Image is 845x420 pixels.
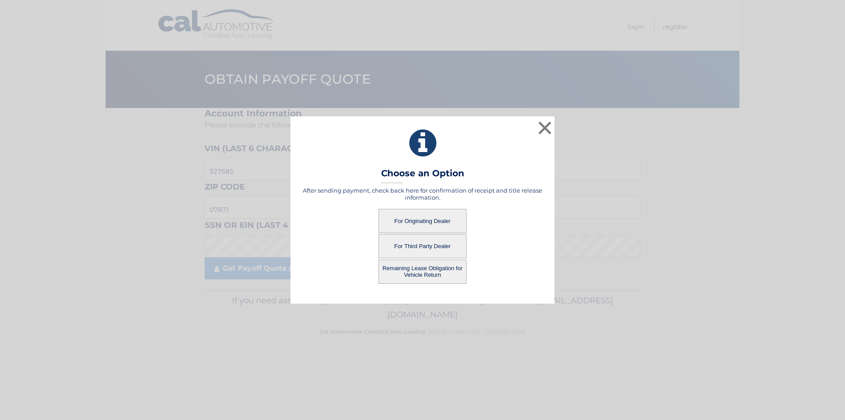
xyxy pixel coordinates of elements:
[378,209,467,233] button: For Originating Dealer
[378,260,467,284] button: Remaining Lease Obligation for Vehicle Return
[378,234,467,258] button: For Third Party Dealer
[381,168,464,183] h3: Choose an Option
[536,119,554,137] button: ×
[301,187,544,201] h5: After sending payment, check back here for confirmation of receipt and title release information.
